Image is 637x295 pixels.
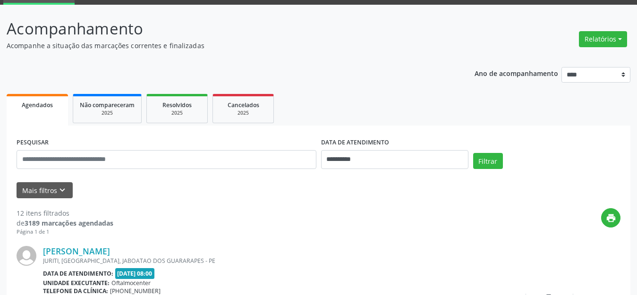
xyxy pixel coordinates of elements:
span: Resolvidos [162,101,192,109]
p: Ano de acompanhamento [475,67,558,79]
span: Cancelados [228,101,259,109]
button: Filtrar [473,153,503,169]
strong: 3189 marcações agendadas [25,219,113,228]
label: PESQUISAR [17,135,49,150]
span: [DATE] 08:00 [115,268,155,279]
span: Agendados [22,101,53,109]
b: Telefone da clínica: [43,287,108,295]
div: Página 1 de 1 [17,228,113,236]
div: 2025 [220,110,267,117]
div: de [17,218,113,228]
div: 2025 [80,110,135,117]
a: [PERSON_NAME] [43,246,110,256]
span: Não compareceram [80,101,135,109]
button: Mais filtroskeyboard_arrow_down [17,182,73,199]
div: 2025 [153,110,201,117]
button: print [601,208,620,228]
div: JURITI, [GEOGRAPHIC_DATA], JABOATAO DOS GUARARAPES - PE [43,257,479,265]
b: Unidade executante: [43,279,110,287]
i: print [606,213,616,223]
span: [PHONE_NUMBER] [110,287,161,295]
span: Oftalmocenter [111,279,151,287]
b: Data de atendimento: [43,270,113,278]
p: Acompanhamento [7,17,443,41]
p: Acompanhe a situação das marcações correntes e finalizadas [7,41,443,51]
img: img [17,246,36,266]
button: Relatórios [579,31,627,47]
label: DATA DE ATENDIMENTO [321,135,389,150]
i: keyboard_arrow_down [57,185,68,195]
div: 12 itens filtrados [17,208,113,218]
